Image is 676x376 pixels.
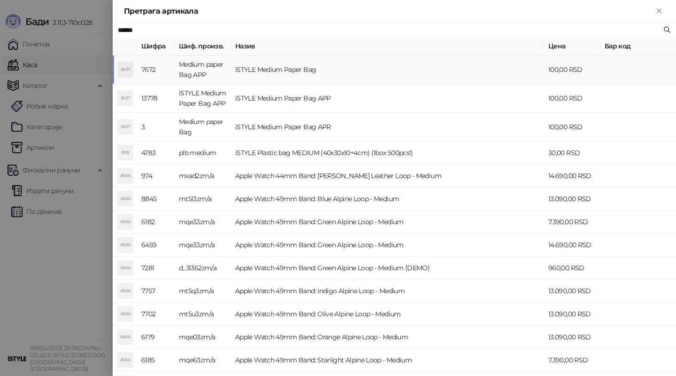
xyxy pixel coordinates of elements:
[118,283,133,298] div: AW4
[124,6,653,17] div: Претрага артикала
[138,349,175,372] td: 6185
[118,260,133,275] div: AW4
[118,91,133,106] div: IMP
[175,349,231,372] td: mqe63zm/a
[231,141,545,164] td: iSTYLE Plastic bag MEDIUM (40x30x10+4cm) (1box 500pcs!)
[545,188,601,211] td: 13.090,00 RSD
[138,141,175,164] td: 4783
[231,326,545,349] td: Apple Watch 49mm Band: Orange Alpine Loop - Medium
[231,188,545,211] td: Apple Watch 49mm Band: Blue Alpine Loop - Medium
[545,55,601,84] td: 100,00 RSD
[231,55,545,84] td: iSTYLE Medium Paper Bag
[545,164,601,188] td: 14.690,00 RSD
[545,113,601,141] td: 100,00 RSD
[601,37,676,55] th: Бар код
[118,237,133,252] div: AW4
[231,234,545,257] td: Apple Watch 49mm Band: Green Alpine Loop - Medium
[138,188,175,211] td: 8845
[138,55,175,84] td: 7672
[138,234,175,257] td: 6459
[118,62,133,77] div: IMP
[138,257,175,280] td: 7281
[118,306,133,321] div: AW4
[175,164,231,188] td: mxad2zm/a
[118,329,133,345] div: AW4
[138,211,175,234] td: 6182
[231,84,545,113] td: iSTYLE Medium Paper Bag APP
[545,257,601,280] td: 960,00 RSD
[175,257,231,280] td: d_3l362zm/a
[175,141,231,164] td: plb medium
[175,55,231,84] td: Medium paper Bag APP
[175,211,231,234] td: mqe33zm/a
[231,211,545,234] td: Apple Watch 49mm Band: Green Alpine Loop - Medium
[175,234,231,257] td: mqe33zm/a
[231,257,545,280] td: Apple Watch 49mm Band: Green Alpine Loop - Medium (DEMO)
[231,164,545,188] td: Apple Watch 44mm Band: [PERSON_NAME] Leather Loop - Medium
[175,84,231,113] td: iSTYLE Medium Paper Bag APP
[653,6,665,17] button: Close
[545,234,601,257] td: 14.690,00 RSD
[231,113,545,141] td: iSTYLE Medium Paper Bag APR
[175,326,231,349] td: mqe03zm/a
[231,280,545,303] td: Apple Watch 49mm Band: Indigo Alpine Loop - Medium
[175,113,231,141] td: Medium paper Bag
[138,84,175,113] td: 13778
[545,349,601,372] td: 7.390,00 RSD
[175,188,231,211] td: mt5l3zm/a
[138,37,175,55] th: Шифра
[175,303,231,326] td: mt5u3zm/a
[545,141,601,164] td: 30,00 RSD
[118,145,133,160] div: IPB
[545,211,601,234] td: 7.390,00 RSD
[118,119,133,134] div: IMP
[138,164,175,188] td: 974
[545,84,601,113] td: 100,00 RSD
[138,326,175,349] td: 6179
[545,303,601,326] td: 13.090,00 RSD
[175,280,231,303] td: mt5q3zm/a
[118,352,133,368] div: AW4
[231,349,545,372] td: Apple Watch 49mm Band: Starlight Alpine Loop - Medium
[138,280,175,303] td: 7757
[545,326,601,349] td: 13.090,00 RSD
[118,168,133,183] div: AW4
[138,303,175,326] td: 7702
[118,214,133,229] div: AW4
[231,37,545,55] th: Назив
[231,303,545,326] td: Apple Watch 49mm Band: Olive Alpine Loop - Medium
[545,37,601,55] th: Цена
[118,191,133,206] div: AW4
[138,113,175,141] td: 3
[545,280,601,303] td: 13.090,00 RSD
[175,37,231,55] th: Шиф. произв.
